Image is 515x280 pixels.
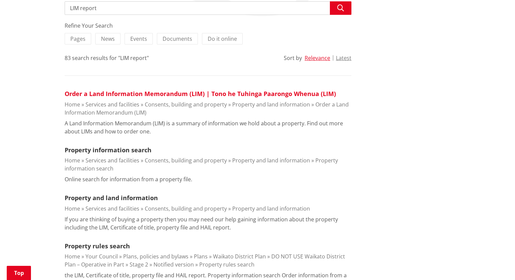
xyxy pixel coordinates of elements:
[305,55,330,61] button: Relevance
[232,205,310,212] a: Property and land information
[65,22,351,30] div: Refine Your Search
[65,253,80,260] a: Home
[208,35,237,42] span: Do it online
[65,54,149,62] div: 83 search results for "LIM report"
[145,101,227,108] a: Consents, building and property
[65,194,158,202] a: Property and land information
[85,101,139,108] a: Services and facilities
[232,101,310,108] a: Property and land information
[163,35,192,42] span: Documents
[65,119,351,135] p: A Land Information Memorandum (LIM) is a summary of information we hold about a property. Find ou...
[70,35,85,42] span: Pages
[65,1,351,15] input: Search input
[65,175,192,183] p: Online search for information from a property file.
[85,253,118,260] a: Your Council
[65,215,351,231] p: If you are thinking of buying a property then you may need our help gaining information about the...
[194,253,208,260] a: Plans
[232,157,310,164] a: Property and land information
[7,266,31,280] a: Top
[213,253,266,260] a: Waikato District Plan
[85,157,139,164] a: Services and facilities
[65,101,80,108] a: Home
[199,261,254,268] a: Property rules search
[145,157,227,164] a: Consents, building and property
[153,261,194,268] a: Notified version
[65,146,151,154] a: Property information search
[336,55,351,61] button: Latest
[484,252,508,276] iframe: Messenger Launcher
[65,90,336,98] a: Order a Land Information Memorandum (LIM) | Tono he Tuhinga Paarongo Whenua (LIM)
[65,242,130,250] a: Property rules search
[145,205,227,212] a: Consents, building and property
[130,261,148,268] a: Stage 2
[65,101,349,116] a: Order a Land Information Memorandum (LIM)
[65,253,345,268] a: DO NOT USE Waikato District Plan – Operative in Part
[65,205,80,212] a: Home
[130,35,147,42] span: Events
[65,157,338,172] a: Property information search
[85,205,139,212] a: Services and facilities
[284,54,302,62] div: Sort by
[65,157,80,164] a: Home
[101,35,115,42] span: News
[123,253,188,260] a: Plans, policies and bylaws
